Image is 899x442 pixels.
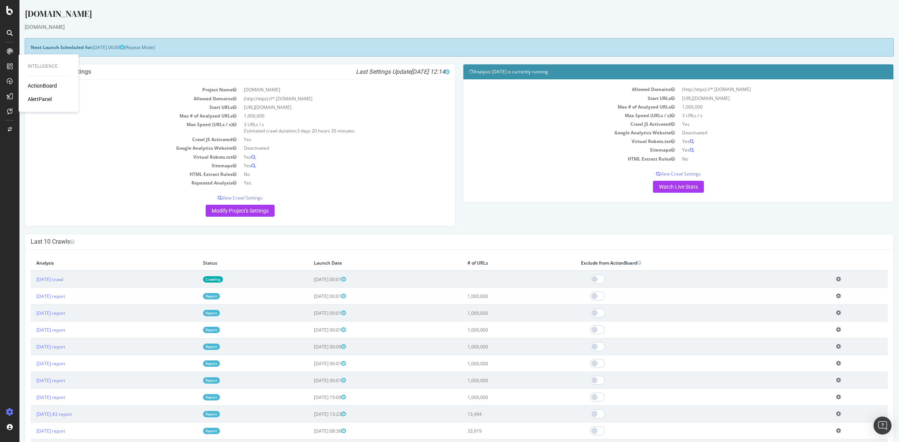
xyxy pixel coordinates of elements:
td: Start URLs [449,94,659,103]
h4: Project Global Settings [11,68,430,76]
a: Modify Project's Settings [186,205,255,217]
td: Crawl JS Activated [11,135,221,144]
div: ActionBoard [28,82,57,89]
a: [DATE] report [17,428,46,434]
td: 1,000,000 [659,103,868,111]
span: 3 days 20 hours 35 minutes [278,128,335,134]
div: Intelligence [28,63,70,70]
td: No [221,170,430,179]
td: 33,919 [442,423,556,439]
a: Report [184,344,200,350]
a: [DATE] report [17,394,46,400]
td: [URL][DOMAIN_NAME] [221,103,430,112]
span: [DATE] 00:01 [294,377,326,384]
td: Yes [221,135,430,144]
td: Yes [221,179,430,187]
span: [DATE] 00:01 [294,276,326,283]
td: Google Analytics Website [449,128,659,137]
td: Yes [221,161,430,170]
a: Report [184,377,200,384]
i: Last Settings Update [336,68,430,76]
a: Report [184,428,200,434]
td: Virtual Robots.txt [449,137,659,146]
th: Exclude from ActionBoard [556,255,811,271]
a: [DATE] report [17,360,46,367]
a: [DATE] report [17,293,46,299]
span: [DATE] 00:01 [294,293,326,299]
td: Repeated Analysis [11,179,221,187]
p: View Crawl Settings [449,171,868,177]
td: Max Speed (URLs / s) [449,111,659,120]
td: HTML Extract Rules [449,155,659,163]
td: Yes [659,146,868,154]
th: # of URLs [442,255,556,271]
span: [DATE] 00:00 [73,44,105,51]
td: Yes [221,153,430,161]
div: Open Intercom Messenger [874,417,892,435]
a: Report [184,394,200,400]
td: 1,000,000 [442,321,556,338]
td: 3 URLs / s Estimated crawl duration: [221,120,430,135]
td: Virtual Robots.txt [11,153,221,161]
td: Sitemaps [449,146,659,154]
td: 1,000,000 [442,372,556,389]
td: Max Speed (URLs / s) [11,120,221,135]
a: [DATE] crawl [17,276,44,283]
td: (http|https)://*.[DOMAIN_NAME] [659,85,868,94]
a: [DATE] report [17,377,46,384]
strong: Next Launch Scheduled for: [11,44,73,51]
td: 13,494 [442,406,556,423]
a: [DATE] #2 report [17,411,52,417]
a: Report [184,293,200,299]
a: Report [184,310,200,316]
th: Status [178,255,289,271]
td: 1,000,000 [442,338,556,355]
td: No [659,155,868,163]
span: [DATE] 08:36 [294,428,326,434]
p: View Crawl Settings [11,195,430,201]
div: (Repeat Mode) [5,38,874,57]
td: 1,000,000 [442,389,556,406]
td: HTML Extract Rules [11,170,221,179]
span: [DATE] 00:01 [294,360,326,367]
span: [DATE] 00:01 [294,310,326,316]
th: Launch Date [289,255,442,271]
a: [DATE] report [17,327,46,333]
a: [DATE] report [17,344,46,350]
td: Max # of Analysed URLs [11,112,221,120]
a: Watch Live Stats [633,181,684,193]
th: Analysis [11,255,178,271]
a: Crawling [184,276,203,283]
td: Crawl JS Activated [449,120,659,128]
a: [DATE] report [17,310,46,316]
span: [DATE] 00:00 [294,344,326,350]
td: 1,000,000 [442,288,556,305]
div: [DOMAIN_NAME] [5,23,874,31]
td: Project Name [11,85,221,94]
span: [DATE] 15:00 [294,394,326,400]
div: [DOMAIN_NAME] [5,7,874,23]
span: [DATE] 12:14 [391,68,430,75]
span: [DATE] 00:01 [294,327,326,333]
td: [URL][DOMAIN_NAME] [659,94,868,103]
td: Sitemaps [11,161,221,170]
td: 1,000,000 [221,112,430,120]
span: [DATE] 13:23 [294,411,326,417]
td: [DOMAIN_NAME] [221,85,430,94]
a: AlertPanel [28,95,52,103]
h4: Analysis [DATE] is currently running [449,68,868,76]
h4: Last 10 Crawls [11,238,868,246]
td: Allowed Domains [11,94,221,103]
td: Deactivated [659,128,868,137]
td: Yes [659,120,868,128]
td: Start URLs [11,103,221,112]
td: Allowed Domains [449,85,659,94]
td: Google Analytics Website [11,144,221,152]
td: Yes [659,137,868,146]
a: Report [184,327,200,333]
td: 1,000,000 [442,355,556,372]
td: Deactivated [221,144,430,152]
a: Report [184,360,200,367]
a: Report [184,411,200,417]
